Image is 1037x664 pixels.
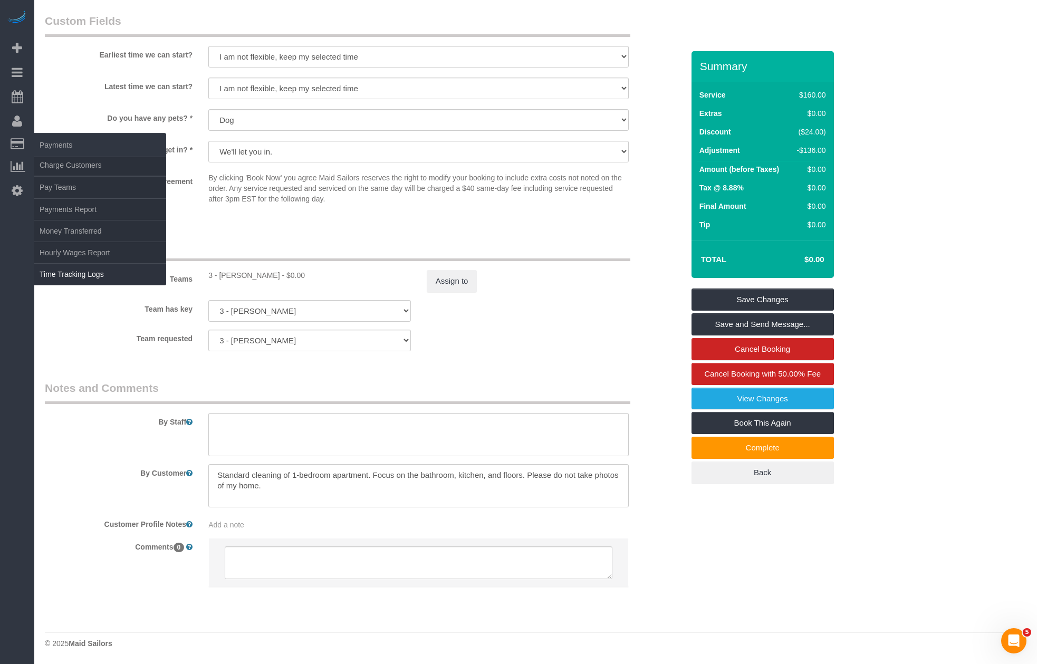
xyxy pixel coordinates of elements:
div: $0.00 [793,182,826,193]
strong: Maid Sailors [69,639,112,648]
a: Cancel Booking with 50.00% Fee [692,363,834,385]
button: Assign to [427,270,477,292]
label: Extras [699,108,722,119]
label: Customer Profile Notes [37,515,200,530]
label: Do you have any pets? * [37,109,200,123]
a: Money Transferred [34,220,166,242]
label: Team has key [37,300,200,314]
span: Add a note [208,521,244,529]
span: Payments [34,133,166,157]
label: Discount [699,127,731,137]
div: © 2025 [45,638,1026,649]
a: Book This Again [692,412,834,434]
span: 0 [174,543,185,552]
p: By clicking 'Book Now' you agree Maid Sailors reserves the right to modify your booking to includ... [208,172,629,204]
div: $0.00 [793,201,826,211]
a: Payments Report [34,199,166,220]
label: Earliest time we can start? [37,46,200,60]
label: Adjustment [699,145,740,156]
a: Pay Teams [34,177,166,198]
a: Charge Customers [34,155,166,176]
legend: Custom Fields [45,13,630,37]
label: Team requested [37,330,200,344]
label: Tax @ 8.88% [699,182,744,193]
legend: Notes and Comments [45,380,630,404]
span: 5 [1023,628,1031,637]
ul: Payments [34,154,166,285]
div: $0.00 [793,108,826,119]
div: ($24.00) [793,127,826,137]
div: -$136.00 [793,145,826,156]
label: Amount (before Taxes) [699,164,779,175]
legend: Assign Teams [45,237,630,261]
a: Time Tracking Logs [34,264,166,285]
a: Hourly Wages Report [34,242,166,263]
img: Automaid Logo [6,11,27,25]
a: Save and Send Message... [692,313,834,335]
label: By Staff [37,413,200,427]
span: Cancel Booking with 50.00% Fee [704,369,821,378]
label: Latest time we can start? [37,78,200,92]
a: Complete [692,437,834,459]
label: By Customer [37,464,200,478]
label: Tip [699,219,710,230]
a: View Changes [692,388,834,410]
a: Cancel Booking [692,338,834,360]
a: Save Changes [692,288,834,311]
iframe: Intercom live chat [1001,628,1026,653]
div: $0.00 [793,219,826,230]
div: $160.00 [793,90,826,100]
div: 0 hours x $17.00/hour [208,270,411,281]
label: Comments [37,538,200,552]
strong: Total [701,255,727,264]
h4: $0.00 [773,255,824,264]
h3: Summary [700,60,829,72]
div: $0.00 [793,164,826,175]
a: Back [692,461,834,484]
label: Service [699,90,726,100]
label: Final Amount [699,201,746,211]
